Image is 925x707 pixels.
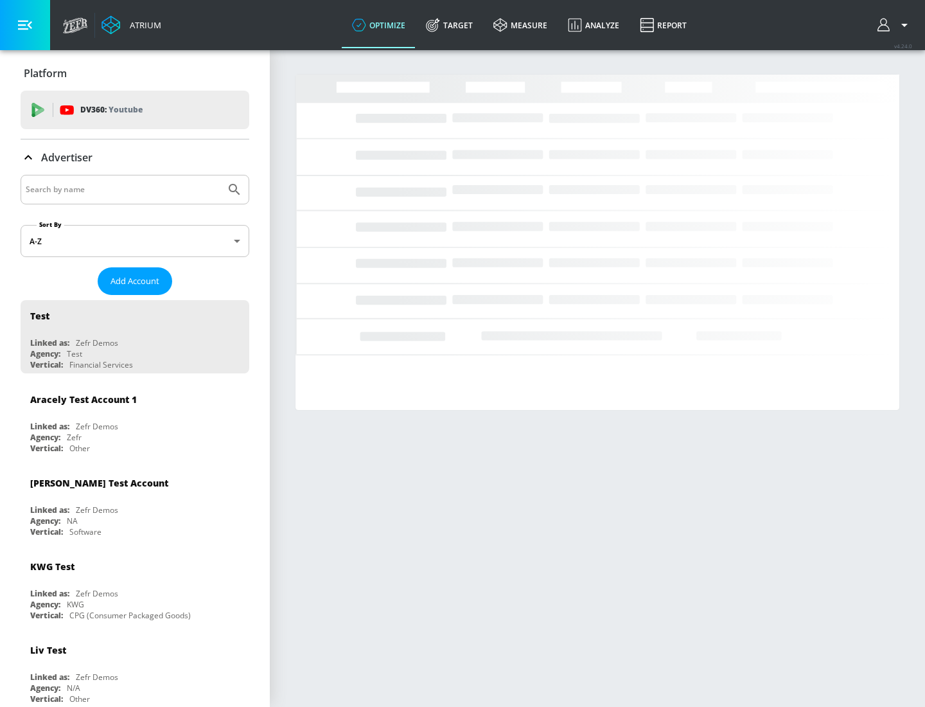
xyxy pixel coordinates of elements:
div: Zefr Demos [76,505,118,515]
div: Zefr [67,432,82,443]
div: Advertiser [21,139,249,175]
div: Vertical: [30,359,63,370]
div: Vertical: [30,610,63,621]
div: [PERSON_NAME] Test AccountLinked as:Zefr DemosAgency:NAVertical:Software [21,467,249,541]
div: Other [69,694,90,704]
div: Linked as: [30,505,69,515]
div: Aracely Test Account 1Linked as:Zefr DemosAgency:ZefrVertical:Other [21,384,249,457]
div: Zefr Demos [76,421,118,432]
div: DV360: Youtube [21,91,249,129]
div: Platform [21,55,249,91]
div: Agency: [30,432,60,443]
div: NA [67,515,78,526]
div: Aracely Test Account 1 [30,393,137,406]
label: Sort By [37,220,64,229]
div: Agency: [30,683,60,694]
div: Vertical: [30,526,63,537]
p: Youtube [109,103,143,116]
div: TestLinked as:Zefr DemosAgency:TestVertical:Financial Services [21,300,249,373]
div: Vertical: [30,694,63,704]
div: Software [69,526,101,537]
div: Vertical: [30,443,63,454]
div: Test [30,310,49,322]
div: KWG Test [30,560,75,573]
div: Zefr Demos [76,672,118,683]
span: Add Account [110,274,159,289]
div: Test [67,348,82,359]
p: Advertiser [41,150,92,165]
div: Other [69,443,90,454]
div: Zefr Demos [76,588,118,599]
div: Linked as: [30,337,69,348]
a: Analyze [558,2,630,48]
input: Search by name [26,181,220,198]
div: CPG (Consumer Packaged Goods) [69,610,191,621]
button: Add Account [98,267,172,295]
div: KWG TestLinked as:Zefr DemosAgency:KWGVertical:CPG (Consumer Packaged Goods) [21,551,249,624]
a: Report [630,2,697,48]
div: Zefr Demos [76,337,118,348]
div: Linked as: [30,421,69,432]
div: Agency: [30,599,60,610]
div: [PERSON_NAME] Test Account [30,477,168,489]
div: Financial Services [69,359,133,370]
span: v 4.24.0 [894,42,912,49]
div: Agency: [30,348,60,359]
div: N/A [67,683,80,694]
p: Platform [24,66,67,80]
a: measure [483,2,558,48]
p: DV360: [80,103,143,117]
div: A-Z [21,225,249,257]
div: Liv Test [30,644,66,656]
a: Atrium [101,15,161,35]
div: KWG [67,599,84,610]
div: Linked as: [30,672,69,683]
div: Agency: [30,515,60,526]
div: Linked as: [30,588,69,599]
a: optimize [342,2,416,48]
div: Atrium [125,19,161,31]
a: Target [416,2,483,48]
